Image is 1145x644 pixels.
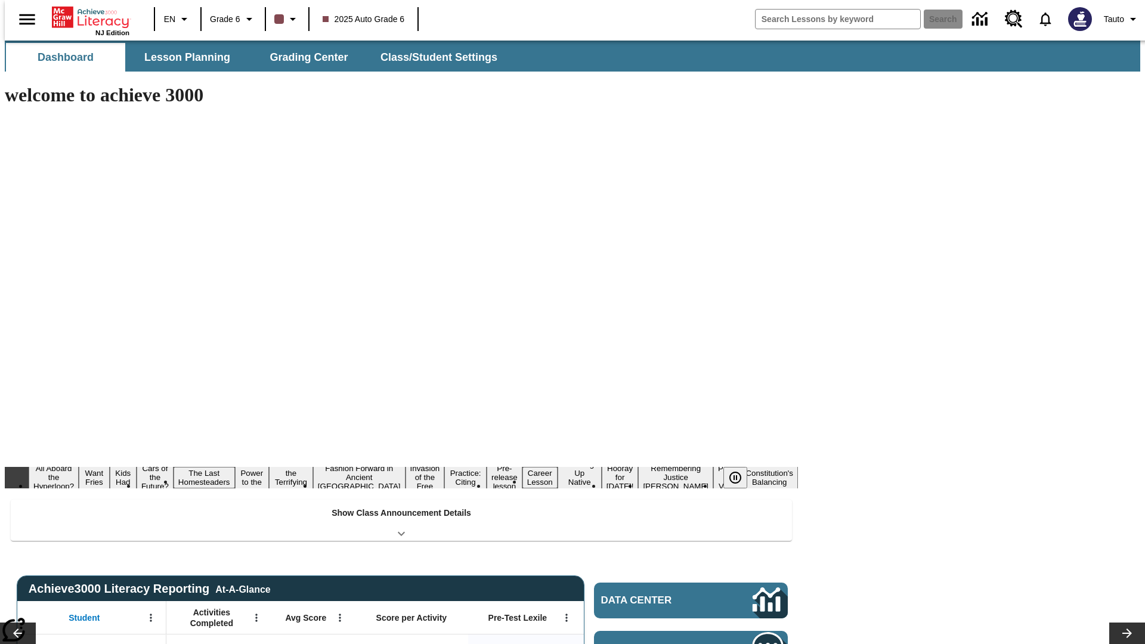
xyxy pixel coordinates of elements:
span: Data Center [601,595,713,606]
div: Home [52,4,129,36]
div: At-A-Glance [215,582,270,595]
button: Slide 8 Fashion Forward in Ancient Rome [313,462,406,493]
span: Lesson Planning [144,51,230,64]
button: Class color is dark brown. Change class color [270,8,305,30]
button: Slide 7 Attack of the Terrifying Tomatoes [269,458,313,497]
button: Slide 3 Dirty Jobs Kids Had To Do [110,449,137,506]
a: Data Center [594,583,788,618]
p: Show Class Announcement Details [332,507,471,519]
button: Pause [723,467,747,488]
span: Activities Completed [172,607,251,628]
button: Slide 13 Cooking Up Native Traditions [558,458,602,497]
button: Profile/Settings [1099,8,1145,30]
span: Student [69,612,100,623]
button: Slide 12 Career Lesson [522,467,558,488]
button: Open Menu [247,609,265,627]
a: Home [52,5,129,29]
button: Open Menu [558,609,575,627]
span: Score per Activity [376,612,447,623]
button: Slide 17 The Constitution's Balancing Act [741,458,798,497]
button: Open side menu [10,2,45,37]
span: Pre-Test Lexile [488,612,547,623]
span: 2025 Auto Grade 6 [323,13,405,26]
button: Slide 14 Hooray for Constitution Day! [602,462,639,493]
button: Slide 11 Pre-release lesson [487,462,522,493]
button: Slide 4 Cars of the Future? [137,462,174,493]
a: Notifications [1030,4,1061,35]
div: Show Class Announcement Details [11,500,792,541]
div: SubNavbar [5,43,508,72]
div: SubNavbar [5,41,1140,72]
img: Avatar [1068,7,1092,31]
button: Slide 15 Remembering Justice O'Connor [638,462,713,493]
span: Class/Student Settings [380,51,497,64]
a: Data Center [965,3,998,36]
button: Open Menu [142,609,160,627]
button: Dashboard [6,43,125,72]
button: Slide 1 All Aboard the Hyperloop? [29,462,79,493]
button: Slide 2 Do You Want Fries With That? [79,449,109,506]
span: Grading Center [270,51,348,64]
button: Select a new avatar [1061,4,1099,35]
button: Class/Student Settings [371,43,507,72]
input: search field [756,10,920,29]
button: Slide 6 Solar Power to the People [235,458,270,497]
button: Lesson carousel, Next [1109,623,1145,644]
button: Slide 10 Mixed Practice: Citing Evidence [444,458,487,497]
span: Tauto [1104,13,1124,26]
h1: welcome to achieve 3000 [5,84,798,106]
span: EN [164,13,175,26]
button: Open Menu [331,609,349,627]
button: Grading Center [249,43,369,72]
button: Language: EN, Select a language [159,8,197,30]
span: Achieve3000 Literacy Reporting [29,582,271,596]
button: Slide 9 The Invasion of the Free CD [406,453,445,501]
div: Pause [723,467,759,488]
button: Lesson Planning [128,43,247,72]
a: Resource Center, Will open in new tab [998,3,1030,35]
span: Avg Score [285,612,326,623]
button: Slide 16 Point of View [713,462,741,493]
button: Grade: Grade 6, Select a grade [205,8,261,30]
span: Dashboard [38,51,94,64]
button: Slide 5 The Last Homesteaders [174,467,235,488]
span: NJ Edition [95,29,129,36]
span: Grade 6 [210,13,240,26]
